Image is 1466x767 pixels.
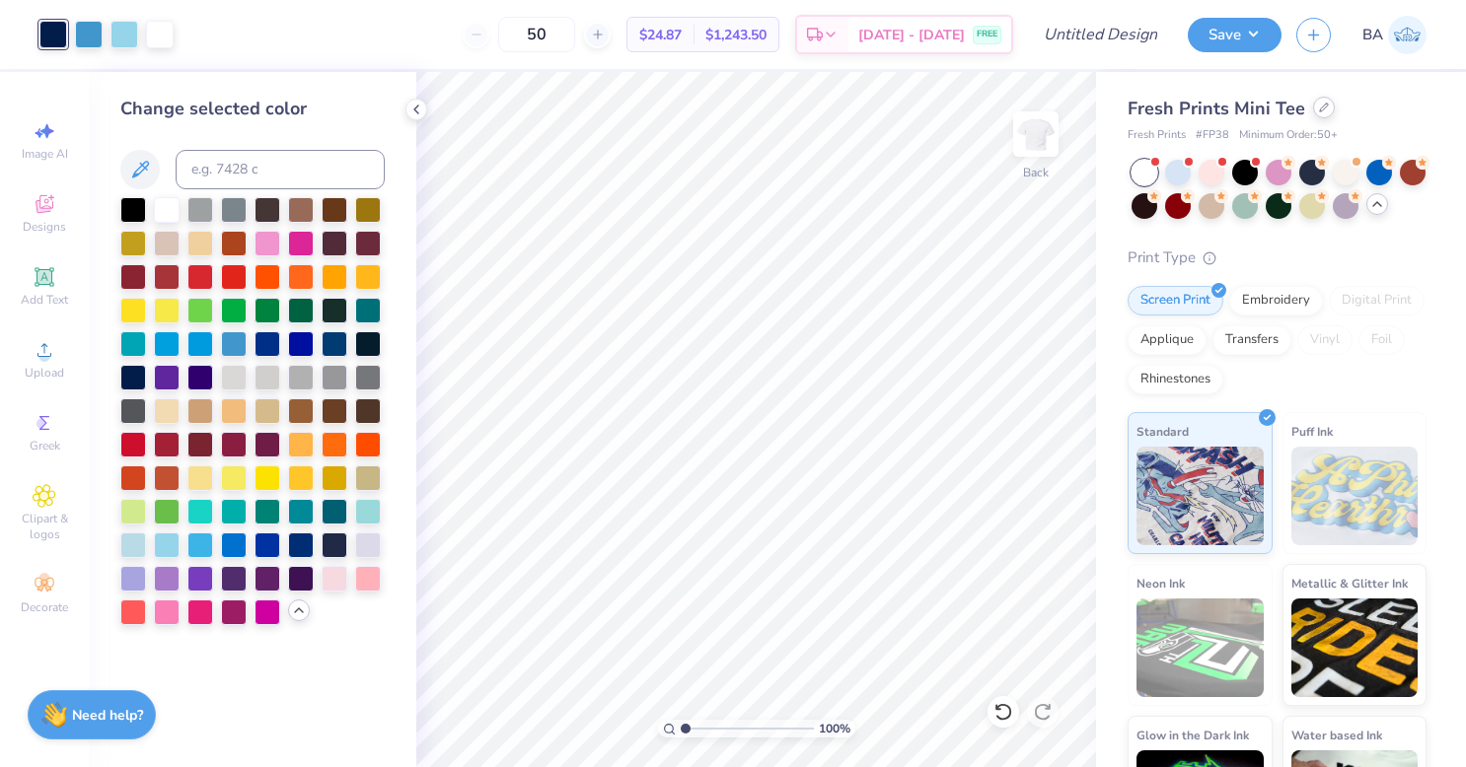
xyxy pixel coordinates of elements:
a: BA [1362,16,1427,54]
span: [DATE] - [DATE] [858,25,965,45]
span: BA [1362,24,1383,46]
input: – – [498,17,575,52]
span: Neon Ink [1136,573,1185,593]
div: Change selected color [120,96,385,122]
span: # FP38 [1196,127,1229,144]
span: Puff Ink [1291,421,1333,442]
input: e.g. 7428 c [176,150,385,189]
img: Puff Ink [1291,447,1419,545]
span: Image AI [22,146,68,162]
strong: Need help? [72,706,143,725]
div: Transfers [1212,325,1291,355]
div: Print Type [1128,246,1427,269]
span: Designs [23,219,66,235]
span: Standard [1136,421,1189,442]
span: FREE [977,28,997,41]
span: Greek [30,438,60,453]
img: Beth Anne Fox [1388,16,1427,54]
div: Foil [1358,325,1405,355]
span: Glow in the Dark Ink [1136,725,1249,745]
span: Add Text [21,292,68,308]
img: Standard [1136,447,1264,545]
div: Applique [1128,325,1207,355]
img: Metallic & Glitter Ink [1291,598,1419,697]
span: $24.87 [639,25,682,45]
span: Clipart & logos [10,511,79,542]
img: Back [1016,114,1056,154]
div: Screen Print [1128,286,1223,315]
span: Water based Ink [1291,725,1382,745]
span: Upload [25,365,64,381]
span: Fresh Prints [1128,127,1186,144]
button: Save [1188,18,1282,52]
input: Untitled Design [1028,15,1173,54]
span: $1,243.50 [705,25,767,45]
span: Decorate [21,599,68,615]
span: 100 % [819,720,850,737]
div: Vinyl [1297,325,1353,355]
span: Fresh Prints Mini Tee [1128,97,1305,120]
div: Rhinestones [1128,365,1223,394]
span: Metallic & Glitter Ink [1291,573,1408,593]
div: Back [1023,164,1049,181]
span: Minimum Order: 50 + [1239,127,1338,144]
div: Digital Print [1329,286,1425,315]
img: Neon Ink [1136,598,1264,697]
div: Embroidery [1229,286,1323,315]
